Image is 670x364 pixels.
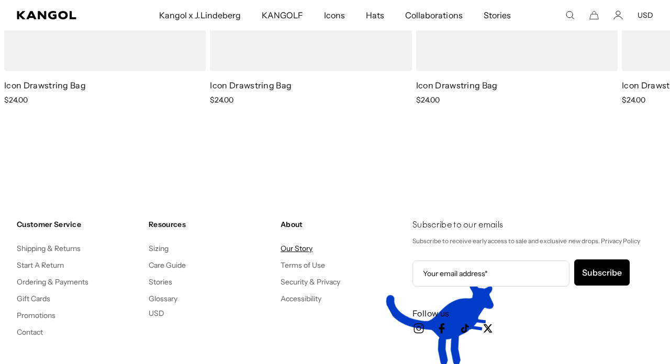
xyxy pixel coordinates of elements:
[638,10,653,20] button: USD
[4,80,86,90] a: Icon Drawstring Bag
[17,220,140,229] h4: Customer Service
[17,327,43,337] a: Contact
[281,260,325,270] a: Terms of Use
[149,244,169,253] a: Sizing
[281,294,321,303] a: Accessibility
[416,80,498,90] a: Icon Drawstring Bag
[210,95,233,105] span: $24.00
[17,311,55,320] a: Promotions
[412,308,653,319] h3: Follow us
[412,220,653,231] h4: Subscribe to our emails
[565,10,575,20] summary: Search here
[17,294,50,303] a: Gift Cards
[149,294,177,303] a: Glossary
[412,235,653,247] p: Subscribe to receive early access to sale and exclusive new drops. Privacy Policy
[416,95,440,105] span: $24.00
[17,11,105,19] a: Kangol
[613,10,623,20] a: Account
[281,244,312,253] a: Our Story
[589,10,599,20] button: Cart
[149,277,172,287] a: Stories
[281,220,404,229] h4: About
[574,259,630,286] button: Subscribe
[210,80,292,90] a: Icon Drawstring Bag
[17,260,64,270] a: Start A Return
[622,95,645,105] span: $24.00
[149,309,164,318] button: USD
[281,277,341,287] a: Security & Privacy
[149,260,186,270] a: Care Guide
[4,95,28,105] span: $24.00
[17,244,81,253] a: Shipping & Returns
[149,220,272,229] h4: Resources
[17,277,89,287] a: Ordering & Payments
